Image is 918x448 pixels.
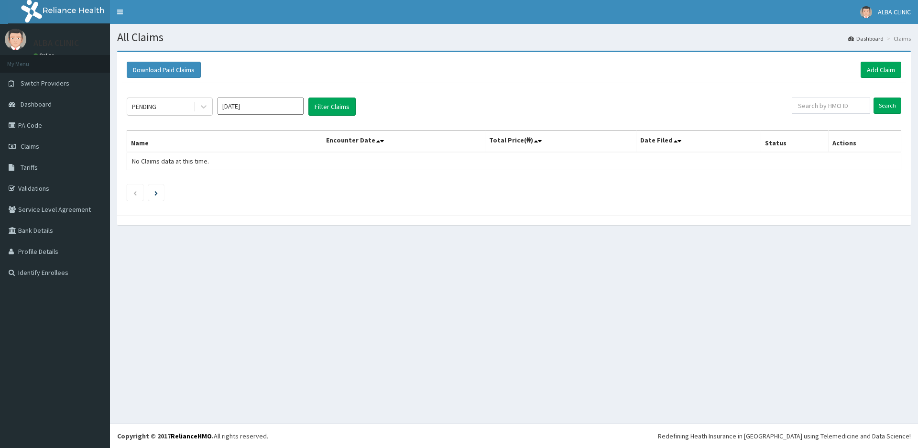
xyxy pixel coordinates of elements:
span: Tariffs [21,163,38,172]
button: Filter Claims [308,98,356,116]
strong: Copyright © 2017 . [117,432,214,440]
th: Total Price(₦) [485,131,636,153]
span: No Claims data at this time. [132,157,209,165]
span: Dashboard [21,100,52,109]
img: User Image [5,29,26,50]
a: Dashboard [848,34,884,43]
div: Redefining Heath Insurance in [GEOGRAPHIC_DATA] using Telemedicine and Data Science! [658,431,911,441]
button: Download Paid Claims [127,62,201,78]
th: Encounter Date [322,131,485,153]
a: Previous page [133,188,137,197]
a: Add Claim [861,62,901,78]
span: ALBA CLINIC [878,8,911,16]
th: Name [127,131,322,153]
img: User Image [860,6,872,18]
footer: All rights reserved. [110,424,918,448]
span: Claims [21,142,39,151]
th: Date Filed [636,131,761,153]
th: Status [761,131,828,153]
a: RelianceHMO [171,432,212,440]
a: Online [33,52,56,59]
a: Next page [154,188,158,197]
div: PENDING [132,102,156,111]
input: Select Month and Year [218,98,304,115]
li: Claims [885,34,911,43]
th: Actions [828,131,901,153]
h1: All Claims [117,31,911,44]
span: Switch Providers [21,79,69,87]
p: ALBA CLINIC [33,39,79,47]
input: Search by HMO ID [792,98,870,114]
input: Search [874,98,901,114]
